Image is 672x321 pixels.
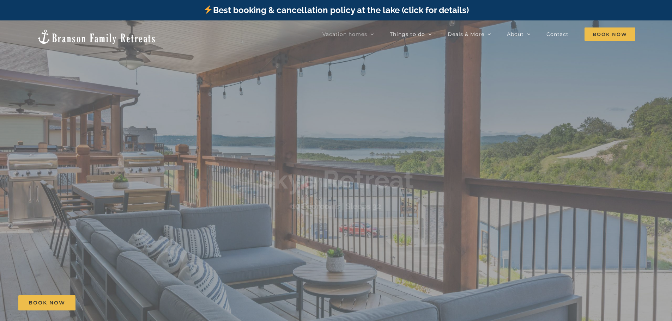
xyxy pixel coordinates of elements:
[258,165,414,195] b: Skye Retreat
[585,27,635,41] span: Book Now
[448,27,491,41] a: Deals & More
[203,5,468,15] a: Best booking & cancellation policy at the lake (click for details)
[507,27,531,41] a: About
[322,27,374,41] a: Vacation homes
[390,32,425,37] span: Things to do
[29,300,65,306] span: Book Now
[546,32,569,37] span: Contact
[448,32,484,37] span: Deals & More
[37,29,156,45] img: Branson Family Retreats Logo
[390,27,432,41] a: Things to do
[204,5,212,14] img: ⚡️
[291,202,381,211] h3: 10 Bedrooms | Sleeps 32
[322,32,367,37] span: Vacation homes
[322,27,635,41] nav: Main Menu
[546,27,569,41] a: Contact
[507,32,524,37] span: About
[18,295,75,310] a: Book Now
